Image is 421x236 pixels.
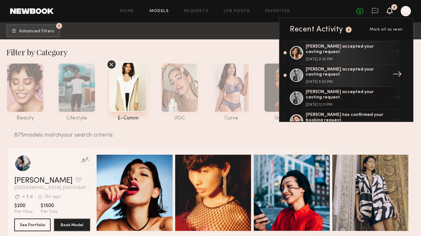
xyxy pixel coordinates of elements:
div: e-comm [109,116,147,121]
div: 2hr ago [44,195,61,199]
div: 875 models match your search criteria: [14,125,408,138]
a: Home [120,9,134,13]
div: Filter by Category [6,47,421,57]
div: lifestyle [58,116,96,121]
a: [PERSON_NAME] [14,177,73,185]
a: Favorites [265,9,290,13]
div: curve [213,116,250,121]
div: → [388,90,403,106]
div: [DATE] 12:11 PM [306,103,388,107]
a: Requests [184,9,208,13]
div: beauty [6,116,44,121]
div: 2 [348,28,350,32]
div: 2 [393,6,395,9]
div: [PERSON_NAME] accepted your casting request. [306,90,388,100]
div: [DATE] 5:05 PM [306,80,388,84]
span: 1 [58,24,60,27]
div: [PERSON_NAME] accepted your casting request. [306,67,388,78]
a: M [401,6,411,16]
span: Mark all as seen [370,28,403,31]
div: → [388,113,403,129]
a: [PERSON_NAME] accepted your casting request.[DATE] 12:11 PM→ [290,87,403,110]
span: Per Hour [14,209,33,215]
button: See Portfolio [14,219,51,231]
button: Book Model [54,219,90,231]
span: $200 [14,203,33,209]
div: [PERSON_NAME] accepted your casting request. [306,44,388,55]
div: < 3 d [22,195,33,199]
button: 1Advanced Filters [6,24,60,37]
span: $1500 [41,203,58,209]
div: → [390,67,405,84]
div: [PERSON_NAME] has confirmed your booking request. [306,112,388,123]
div: unique [264,116,302,121]
span: [GEOGRAPHIC_DATA], [GEOGRAPHIC_DATA] [14,186,90,190]
span: Per Day [41,209,58,215]
div: UGC [161,116,199,121]
a: [PERSON_NAME] has confirmed your booking request.→ [290,110,403,133]
a: [PERSON_NAME] accepted your casting request.[DATE] 8:16 PM→ [290,41,403,64]
div: → [388,44,403,61]
div: Recent Activity [290,26,343,33]
span: Advanced Filters [19,29,54,34]
a: Models [150,9,169,13]
a: Job Posts [224,9,250,13]
div: [DATE] 8:16 PM [306,57,388,61]
a: [PERSON_NAME] accepted your casting request.[DATE] 5:05 PM→ [290,64,403,87]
